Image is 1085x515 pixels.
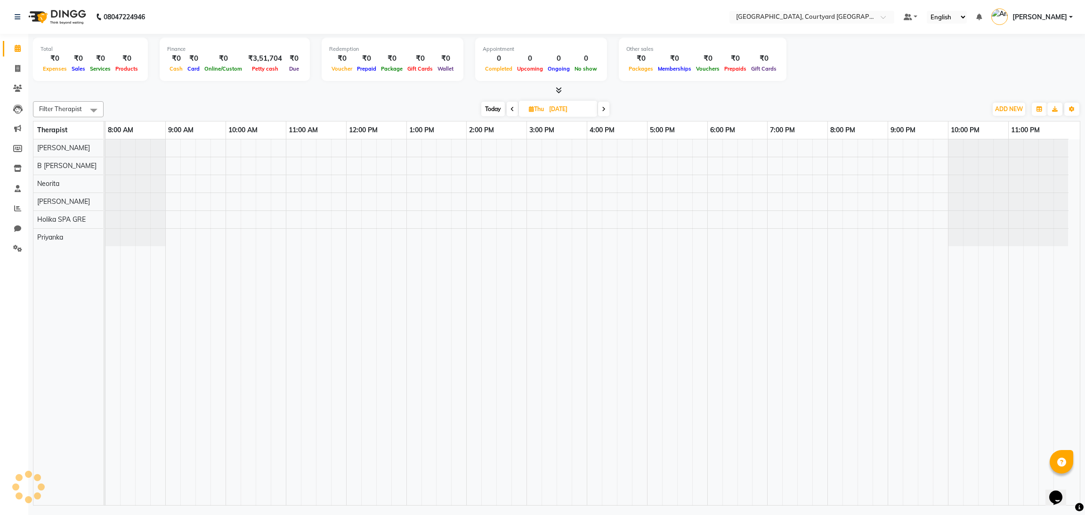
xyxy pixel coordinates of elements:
span: Filter Therapist [39,105,82,113]
span: Prepaid [355,65,379,72]
div: ₹0 [379,53,405,64]
span: Due [287,65,301,72]
span: Cash [167,65,185,72]
a: 10:00 PM [948,123,982,137]
div: ₹0 [355,53,379,64]
span: Vouchers [694,65,722,72]
span: B [PERSON_NAME] [37,161,97,170]
span: Therapist [37,126,67,134]
div: ₹0 [435,53,456,64]
span: Priyanka [37,233,63,241]
span: Online/Custom [202,65,244,72]
div: 0 [483,53,515,64]
a: 3:00 PM [527,123,557,137]
span: Completed [483,65,515,72]
div: ₹0 [202,53,244,64]
div: ₹0 [626,53,656,64]
input: 2025-09-04 [546,102,593,116]
span: Prepaids [722,65,749,72]
a: 6:00 PM [708,123,737,137]
a: 7:00 PM [768,123,797,137]
a: 10:00 AM [226,123,260,137]
button: ADD NEW [993,103,1025,116]
img: Anubhav [991,8,1008,25]
span: No show [572,65,599,72]
span: [PERSON_NAME] [37,197,90,206]
span: Products [113,65,140,72]
div: ₹0 [88,53,113,64]
div: ₹0 [329,53,355,64]
div: ₹0 [185,53,202,64]
span: Gift Cards [405,65,435,72]
a: 9:00 PM [888,123,918,137]
span: [PERSON_NAME] [1012,12,1067,22]
div: ₹0 [286,53,302,64]
div: ₹0 [40,53,69,64]
a: 12:00 PM [347,123,380,137]
div: ₹0 [749,53,779,64]
span: Card [185,65,202,72]
div: ₹0 [69,53,88,64]
div: Other sales [626,45,779,53]
span: Today [481,102,505,116]
div: ₹0 [405,53,435,64]
a: 2:00 PM [467,123,496,137]
span: Memberships [656,65,694,72]
b: 08047224946 [104,4,145,30]
a: 11:00 PM [1009,123,1042,137]
span: Wallet [435,65,456,72]
div: ₹0 [722,53,749,64]
span: Ongoing [545,65,572,72]
div: Finance [167,45,302,53]
div: Redemption [329,45,456,53]
span: Expenses [40,65,69,72]
span: [PERSON_NAME] [37,144,90,152]
a: 4:00 PM [587,123,617,137]
span: Upcoming [515,65,545,72]
div: 0 [515,53,545,64]
span: Packages [626,65,656,72]
span: Neorita [37,179,59,188]
div: ₹0 [113,53,140,64]
span: Gift Cards [749,65,779,72]
div: ₹0 [167,53,185,64]
span: Petty cash [250,65,281,72]
span: Thu [526,105,546,113]
div: Appointment [483,45,599,53]
iframe: chat widget [1045,477,1076,506]
span: Services [88,65,113,72]
img: logo [24,4,89,30]
div: 0 [545,53,572,64]
a: 11:00 AM [286,123,320,137]
span: Voucher [329,65,355,72]
a: 1:00 PM [407,123,437,137]
a: 5:00 PM [648,123,677,137]
div: ₹0 [694,53,722,64]
span: Sales [69,65,88,72]
a: 8:00 PM [828,123,858,137]
div: ₹3,51,704 [244,53,286,64]
div: Total [40,45,140,53]
a: 8:00 AM [105,123,136,137]
span: ADD NEW [995,105,1023,113]
span: Holika SPA GRE [37,215,86,224]
div: 0 [572,53,599,64]
a: 9:00 AM [166,123,196,137]
span: Package [379,65,405,72]
div: ₹0 [656,53,694,64]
